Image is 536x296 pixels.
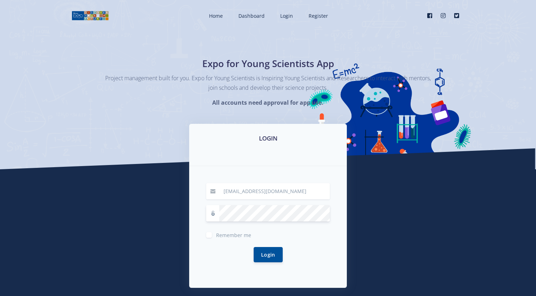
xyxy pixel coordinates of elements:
[216,232,251,239] span: Remember me
[238,12,265,19] span: Dashboard
[198,134,338,143] h3: LOGIN
[202,6,228,25] a: Home
[105,73,431,93] p: Project management built for you. Expo for Young Scientists is Inspiring Young Scientists and Res...
[280,12,293,19] span: Login
[309,12,328,19] span: Register
[139,57,397,71] h1: Expo for Young Scientists App
[209,12,223,19] span: Home
[219,183,330,199] input: Email / User ID
[301,6,334,25] a: Register
[212,99,323,106] strong: All accounts need approval for app use.
[231,6,270,25] a: Dashboard
[254,247,283,262] button: Login
[72,10,109,21] img: logo01.png
[273,6,299,25] a: Login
